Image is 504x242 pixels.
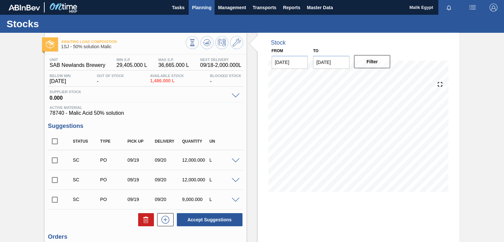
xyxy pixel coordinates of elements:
[200,58,241,62] span: Next Delivery
[50,78,71,84] span: [DATE]
[98,177,128,182] div: Purchase order
[490,4,497,11] img: Logout
[7,20,123,28] h1: Stocks
[208,197,238,202] div: L
[50,110,241,116] span: 78740 - Malic Acid 50% solution
[200,36,214,49] button: Update Chart
[50,58,105,62] span: Unit
[230,36,243,49] button: Go to Master Data / General
[135,213,154,226] div: Delete Suggestions
[9,5,40,10] img: TNhmsLtSVTkK8tSr43FrP2fwEKptu5GPRR3wAAAABJRU5ErkJggg==
[253,4,276,11] span: Transports
[50,94,228,100] span: 0.000
[313,49,318,53] label: to
[98,139,128,144] div: Type
[71,197,101,202] div: Suggestion Created
[98,197,128,202] div: Purchase order
[71,139,101,144] div: Status
[272,49,283,53] label: From
[186,36,199,49] button: Stocks Overview
[153,177,183,182] div: 09/20/2025
[208,139,238,144] div: UN
[116,58,147,62] span: MIN S.P.
[180,177,210,182] div: 12,000.000
[192,4,211,11] span: Planning
[153,157,183,163] div: 09/20/2025
[208,74,243,84] div: -
[126,177,156,182] div: 09/19/2025
[313,56,349,69] input: mm/dd/yyyy
[307,4,333,11] span: Master Data
[208,177,238,182] div: L
[171,4,185,11] span: Tasks
[50,90,228,94] span: Supplier Stock
[177,213,242,226] button: Accept Suggestions
[469,4,476,11] img: userActions
[48,233,243,240] h3: Orders
[46,40,54,49] img: Ícone
[97,74,124,78] span: Out Of Stock
[61,44,185,49] span: 1SJ - 50% solution Malic
[354,55,390,68] button: Filter
[215,36,228,49] button: Schedule Inventory
[61,40,185,44] span: Awaiting Load Composition
[210,74,241,78] span: Blocked Stock
[218,4,246,11] span: Management
[95,74,126,84] div: -
[153,139,183,144] div: Delivery
[150,74,184,78] span: Available Stock
[180,157,210,163] div: 12,000.000
[116,62,147,68] span: 29,405.000 L
[126,197,156,202] div: 09/19/2025
[50,74,71,78] span: Below Min
[154,213,174,226] div: New suggestion
[180,197,210,202] div: 9,000.000
[283,4,300,11] span: Reports
[50,62,105,68] span: SAB Newlands Brewery
[48,123,243,130] h3: Suggestions
[50,106,241,110] span: Active Material
[272,56,308,69] input: mm/dd/yyyy
[200,62,241,68] span: 09/18 - 2,000.000 L
[208,157,238,163] div: L
[158,62,189,68] span: 36,665.000 L
[150,78,184,83] span: 1,486.000 L
[271,39,286,46] div: Stock
[71,177,101,182] div: Suggestion Created
[153,197,183,202] div: 09/20/2025
[71,157,101,163] div: Suggestion Created
[180,139,210,144] div: Quantity
[98,157,128,163] div: Purchase order
[126,139,156,144] div: Pick up
[174,212,243,227] div: Accept Suggestions
[438,3,459,12] button: Notifications
[158,58,189,62] span: MAX S.P.
[126,157,156,163] div: 09/19/2025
